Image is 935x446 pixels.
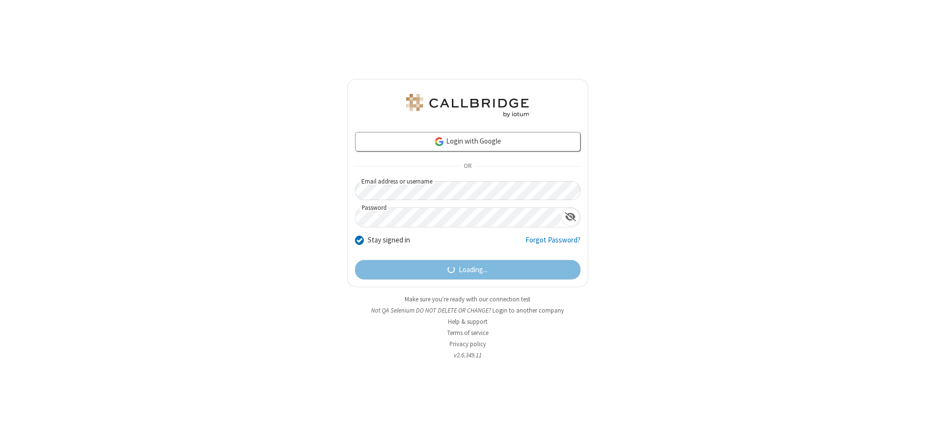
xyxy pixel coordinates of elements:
span: OR [460,160,475,173]
iframe: Chat [911,421,928,439]
div: Show password [561,208,580,226]
a: Make sure you're ready with our connection test [405,295,530,303]
input: Password [355,208,561,227]
label: Stay signed in [368,235,410,246]
a: Login with Google [355,132,580,151]
li: Not QA Selenium DO NOT DELETE OR CHANGE? [347,306,588,315]
a: Privacy policy [449,340,486,348]
a: Forgot Password? [525,235,580,253]
img: QA Selenium DO NOT DELETE OR CHANGE [404,94,531,117]
a: Help & support [448,317,487,326]
span: Loading... [459,264,487,276]
a: Terms of service [447,329,488,337]
li: v2.6.349.11 [347,351,588,360]
input: Email address or username [355,181,580,200]
img: google-icon.png [434,136,445,147]
button: Loading... [355,260,580,279]
button: Login to another company [492,306,564,315]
